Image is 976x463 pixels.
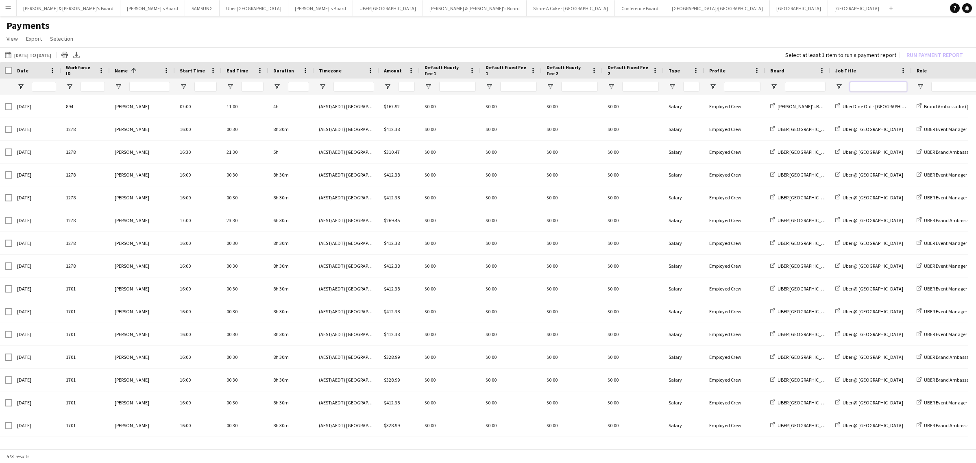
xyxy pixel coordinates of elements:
[12,300,61,323] div: [DATE]
[542,186,603,209] div: $0.00
[542,118,603,140] div: $0.00
[481,346,542,368] div: $0.00
[175,118,222,140] div: 16:00
[835,331,903,337] a: Uber @ [GEOGRAPHIC_DATA]
[486,83,493,90] button: Open Filter Menu
[7,35,18,42] span: View
[664,95,704,118] div: Salary
[603,164,664,186] div: $0.00
[778,103,829,109] span: [PERSON_NAME]'s Board
[314,277,379,300] div: (AEST/AEDT) [GEOGRAPHIC_DATA]
[222,141,268,163] div: 21:30
[843,149,903,155] span: Uber @ [GEOGRAPHIC_DATA]
[481,186,542,209] div: $0.00
[778,217,834,223] span: UBER [GEOGRAPHIC_DATA]
[664,232,704,254] div: Salary
[835,149,903,155] a: Uber @ [GEOGRAPHIC_DATA]
[314,346,379,368] div: (AEST/AEDT) [GEOGRAPHIC_DATA]
[12,277,61,300] div: [DATE]
[12,95,61,118] div: [DATE]
[542,141,603,163] div: $0.00
[603,232,664,254] div: $0.00
[420,323,481,345] div: $0.00
[622,82,659,92] input: Default Fixed Fee 2 Filter Input
[778,331,834,337] span: UBER [GEOGRAPHIC_DATA]
[3,33,21,44] a: View
[423,0,527,16] button: [PERSON_NAME] & [PERSON_NAME]'s Board
[61,232,110,254] div: 1278
[222,95,268,118] div: 11:00
[770,172,834,178] a: UBER [GEOGRAPHIC_DATA]
[704,232,765,254] div: Employed Crew
[704,164,765,186] div: Employed Crew
[835,83,843,90] button: Open Filter Menu
[47,33,76,44] a: Selection
[785,82,826,92] input: Board Filter Input
[704,209,765,231] div: Employed Crew
[778,240,834,246] span: UBER [GEOGRAPHIC_DATA]
[61,391,110,414] div: 1701
[420,391,481,414] div: $0.00
[770,149,834,155] a: UBER [GEOGRAPHIC_DATA]
[778,263,834,269] span: UBER [GEOGRAPHIC_DATA]
[664,369,704,391] div: Salary
[770,331,834,337] a: UBER [GEOGRAPHIC_DATA]
[603,323,664,345] div: $0.00
[547,83,554,90] button: Open Filter Menu
[843,172,903,178] span: Uber @ [GEOGRAPHIC_DATA]
[268,346,314,368] div: 8h 30m
[481,300,542,323] div: $0.00
[268,277,314,300] div: 8h 30m
[12,141,61,163] div: [DATE]
[222,369,268,391] div: 00:30
[542,255,603,277] div: $0.00
[220,0,288,16] button: Uber [GEOGRAPHIC_DATA]
[3,50,53,60] button: [DATE] to [DATE]
[481,277,542,300] div: $0.00
[17,83,24,90] button: Open Filter Menu
[709,83,717,90] button: Open Filter Menu
[603,391,664,414] div: $0.00
[704,186,765,209] div: Employed Crew
[704,300,765,323] div: Employed Crew
[222,255,268,277] div: 00:30
[481,95,542,118] div: $0.00
[704,346,765,368] div: Employed Crew
[770,126,834,132] a: UBER [GEOGRAPHIC_DATA]
[542,369,603,391] div: $0.00
[268,323,314,345] div: 8h 30m
[664,277,704,300] div: Salary
[835,126,903,132] a: Uber @ [GEOGRAPHIC_DATA]
[835,354,903,360] a: Uber @ [GEOGRAPHIC_DATA]
[843,308,903,314] span: Uber @ [GEOGRAPHIC_DATA]
[23,33,45,44] a: Export
[175,391,222,414] div: 16:00
[61,369,110,391] div: 1701
[683,82,699,92] input: Type Filter Input
[835,263,903,269] a: Uber @ [GEOGRAPHIC_DATA]
[273,83,281,90] button: Open Filter Menu
[542,323,603,345] div: $0.00
[481,118,542,140] div: $0.00
[669,83,676,90] button: Open Filter Menu
[770,308,834,314] a: UBER [GEOGRAPHIC_DATA]
[439,82,476,92] input: Default Hourly Fee 1 Filter Input
[615,0,665,16] button: Conference Board
[481,369,542,391] div: $0.00
[542,232,603,254] div: $0.00
[481,232,542,254] div: $0.00
[420,118,481,140] div: $0.00
[770,103,829,109] a: [PERSON_NAME]'s Board
[603,369,664,391] div: $0.00
[835,172,903,178] a: Uber @ [GEOGRAPHIC_DATA]
[50,35,73,42] span: Selection
[81,82,105,92] input: Workforce ID Filter Input
[12,255,61,277] div: [DATE]
[227,83,234,90] button: Open Filter Menu
[12,118,61,140] div: [DATE]
[843,354,903,360] span: Uber @ [GEOGRAPHIC_DATA]
[770,0,828,16] button: [GEOGRAPHIC_DATA]
[268,232,314,254] div: 8h 30m
[268,391,314,414] div: 8h 30m
[542,209,603,231] div: $0.00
